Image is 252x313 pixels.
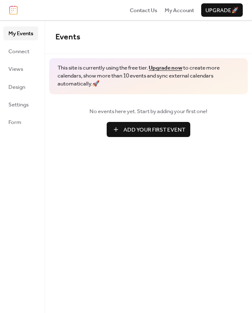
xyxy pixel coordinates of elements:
[8,29,33,38] span: My Events
[55,29,80,45] span: Events
[107,122,190,137] button: Add Your First Event
[58,64,239,88] span: This site is currently using the free tier. to create more calendars, show more than 10 events an...
[3,98,38,111] a: Settings
[165,6,194,15] span: My Account
[205,6,239,15] span: Upgrade 🚀
[123,126,185,134] span: Add Your First Event
[130,6,157,15] span: Contact Us
[55,122,241,137] a: Add Your First Event
[3,26,38,40] a: My Events
[149,62,182,73] a: Upgrade now
[55,107,241,116] span: No events here yet. Start by adding your first one!
[201,3,243,17] button: Upgrade🚀
[3,44,38,58] a: Connect
[3,62,38,75] a: Views
[8,118,21,127] span: Form
[9,5,18,15] img: logo
[8,101,29,109] span: Settings
[130,6,157,14] a: Contact Us
[165,6,194,14] a: My Account
[8,47,29,56] span: Connect
[8,83,25,91] span: Design
[8,65,23,73] span: Views
[3,115,38,129] a: Form
[3,80,38,93] a: Design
